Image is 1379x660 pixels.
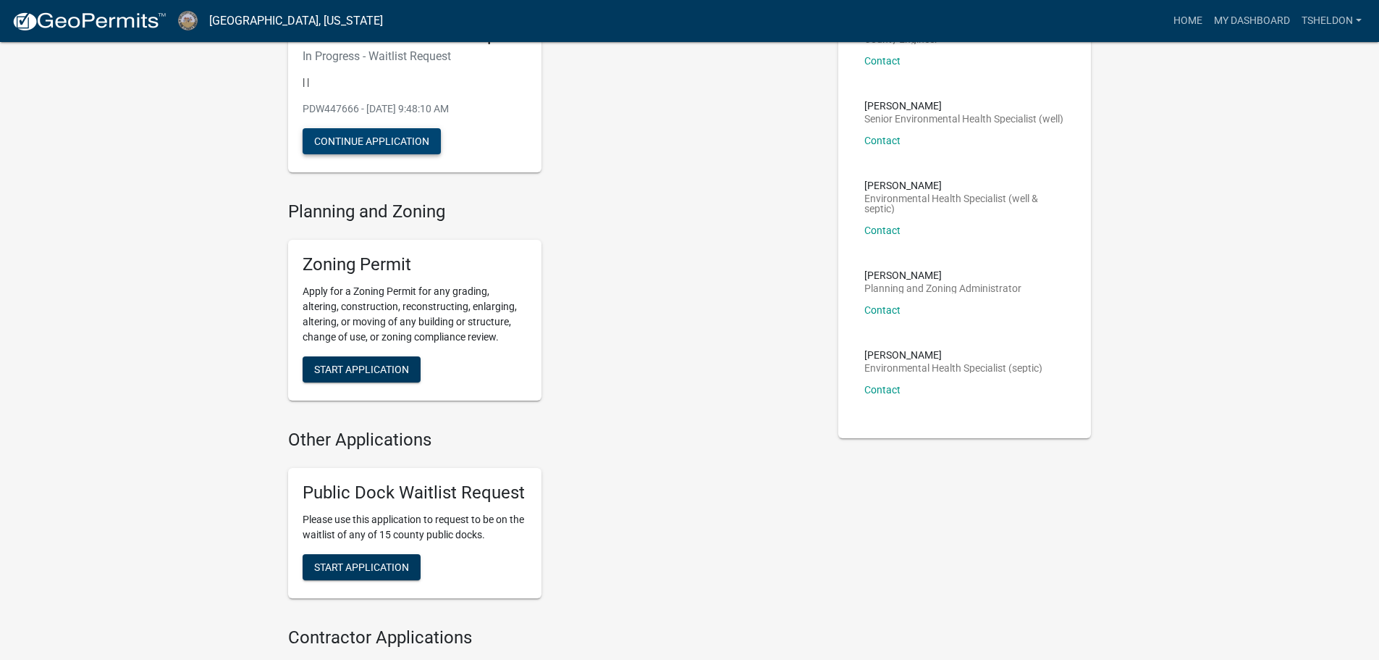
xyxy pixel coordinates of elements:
h5: Zoning Permit [303,254,527,275]
a: Contact [864,55,901,67]
wm-workflow-list-section: Other Applications [288,430,817,610]
h5: Public Dock Waitlist Request [303,483,527,504]
p: [PERSON_NAME] [864,101,1063,111]
p: Apply for a Zoning Permit for any grading, altering, construction, reconstructing, enlarging, alt... [303,284,527,345]
span: Start Application [314,561,409,572]
p: Environmental Health Specialist (well & septic) [864,193,1066,214]
a: tsheldon [1296,7,1367,35]
button: Start Application [303,356,421,383]
a: Contact [864,135,901,146]
p: PDW447666 - [DATE] 9:48:10 AM [303,101,527,117]
p: [PERSON_NAME] [864,270,1021,280]
p: Please use this application to request to be on the waitlist of any of 15 county public docks. [303,512,527,543]
a: Contact [864,384,901,396]
p: Senior Environmental Health Specialist (well) [864,114,1063,124]
p: | | [303,75,527,90]
a: Contact [864,225,901,236]
a: [GEOGRAPHIC_DATA], [US_STATE] [209,9,383,33]
button: Start Application [303,554,421,580]
h4: Contractor Applications [288,627,817,648]
p: [PERSON_NAME] [864,180,1066,191]
a: Home [1168,7,1208,35]
a: Contact [864,304,901,316]
h6: In Progress - Waitlist Request [303,49,527,63]
p: Planning and Zoning Administrator [864,283,1021,293]
img: Cerro Gordo County, Iowa [178,11,198,30]
p: Environmental Health Specialist (septic) [864,363,1042,373]
h4: Other Applications [288,430,817,451]
a: My Dashboard [1208,7,1296,35]
h4: Planning and Zoning [288,201,817,222]
button: Continue Application [303,128,441,154]
span: Start Application [314,364,409,375]
p: [PERSON_NAME] [864,350,1042,360]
